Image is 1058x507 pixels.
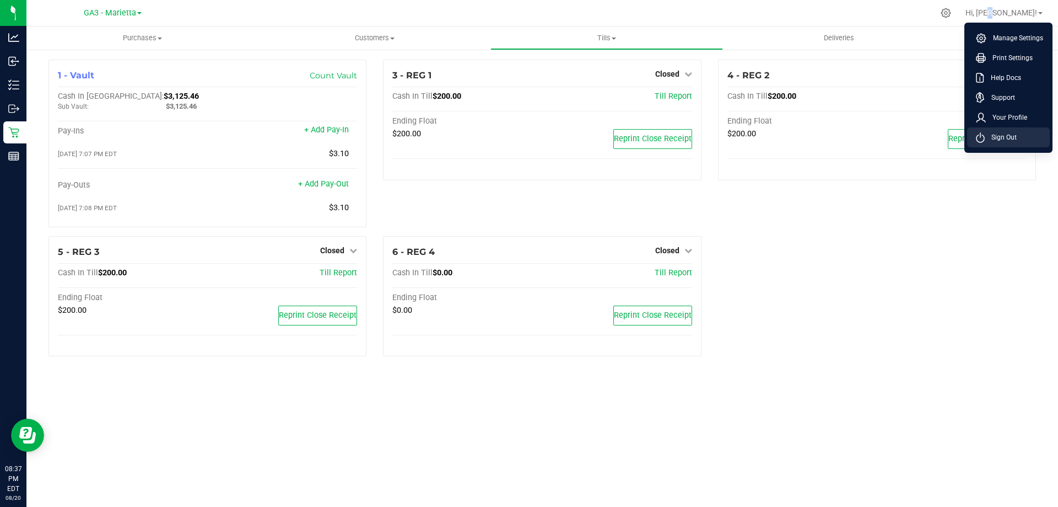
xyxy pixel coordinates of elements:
[727,92,768,101] span: Cash In Till
[26,26,258,50] a: Purchases
[8,79,19,90] inline-svg: Inventory
[58,293,208,303] div: Ending Float
[655,246,679,255] span: Closed
[986,52,1033,63] span: Print Settings
[58,180,208,190] div: Pay-Outs
[433,268,452,277] span: $0.00
[58,268,98,277] span: Cash In Till
[967,127,1050,147] li: Sign Out
[614,134,692,143] span: Reprint Close Receipt
[58,247,99,257] span: 5 - REG 3
[984,72,1021,83] span: Help Docs
[392,70,431,81] span: 3 - REG 1
[5,494,21,502] p: 08/20
[613,129,692,149] button: Reprint Close Receipt
[727,129,756,138] span: $200.00
[58,306,87,315] span: $200.00
[723,26,955,50] a: Deliveries
[58,103,89,110] span: Sub Vault:
[58,150,117,158] span: [DATE] 7:07 PM EDT
[58,92,164,101] span: Cash In [GEOGRAPHIC_DATA]:
[320,246,344,255] span: Closed
[58,204,117,212] span: [DATE] 7:08 PM EDT
[279,311,357,320] span: Reprint Close Receipt
[84,8,136,18] span: GA3 - Marietta
[614,311,692,320] span: Reprint Close Receipt
[298,179,349,189] a: + Add Pay-Out
[329,203,349,212] span: $3.10
[329,149,349,158] span: $3.10
[392,247,435,257] span: 6 - REG 4
[8,103,19,114] inline-svg: Outbound
[809,33,869,43] span: Deliveries
[655,268,692,277] a: Till Report
[258,26,490,50] a: Customers
[976,92,1045,103] a: Support
[392,92,433,101] span: Cash In Till
[58,70,94,81] span: 1 - Vault
[392,129,421,138] span: $200.00
[965,8,1037,17] span: Hi, [PERSON_NAME]!
[164,92,199,101] span: $3,125.46
[939,8,953,18] div: Manage settings
[8,151,19,162] inline-svg: Reports
[278,306,357,325] button: Reprint Close Receipt
[5,464,21,494] p: 08:37 PM EDT
[985,92,1015,103] span: Support
[727,70,769,81] span: 4 - REG 2
[613,306,692,325] button: Reprint Close Receipt
[948,129,1027,149] button: Reprint Close Receipt
[491,33,722,43] span: Tills
[433,92,461,101] span: $200.00
[8,56,19,67] inline-svg: Inbound
[58,126,208,136] div: Pay-Ins
[655,70,679,78] span: Closed
[8,127,19,138] inline-svg: Retail
[768,92,796,101] span: $200.00
[11,419,44,452] iframe: Resource center
[948,134,1026,143] span: Reprint Close Receipt
[986,33,1043,44] span: Manage Settings
[490,26,722,50] a: Tills
[976,72,1045,83] a: Help Docs
[985,132,1017,143] span: Sign Out
[26,33,258,43] span: Purchases
[166,102,197,110] span: $3,125.46
[986,112,1027,123] span: Your Profile
[392,268,433,277] span: Cash In Till
[392,293,542,303] div: Ending Float
[727,116,877,126] div: Ending Float
[392,116,542,126] div: Ending Float
[320,268,357,277] a: Till Report
[98,268,127,277] span: $200.00
[304,125,349,135] a: + Add Pay-In
[310,71,357,81] a: Count Vault
[259,33,490,43] span: Customers
[8,32,19,43] inline-svg: Analytics
[655,92,692,101] a: Till Report
[392,306,412,315] span: $0.00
